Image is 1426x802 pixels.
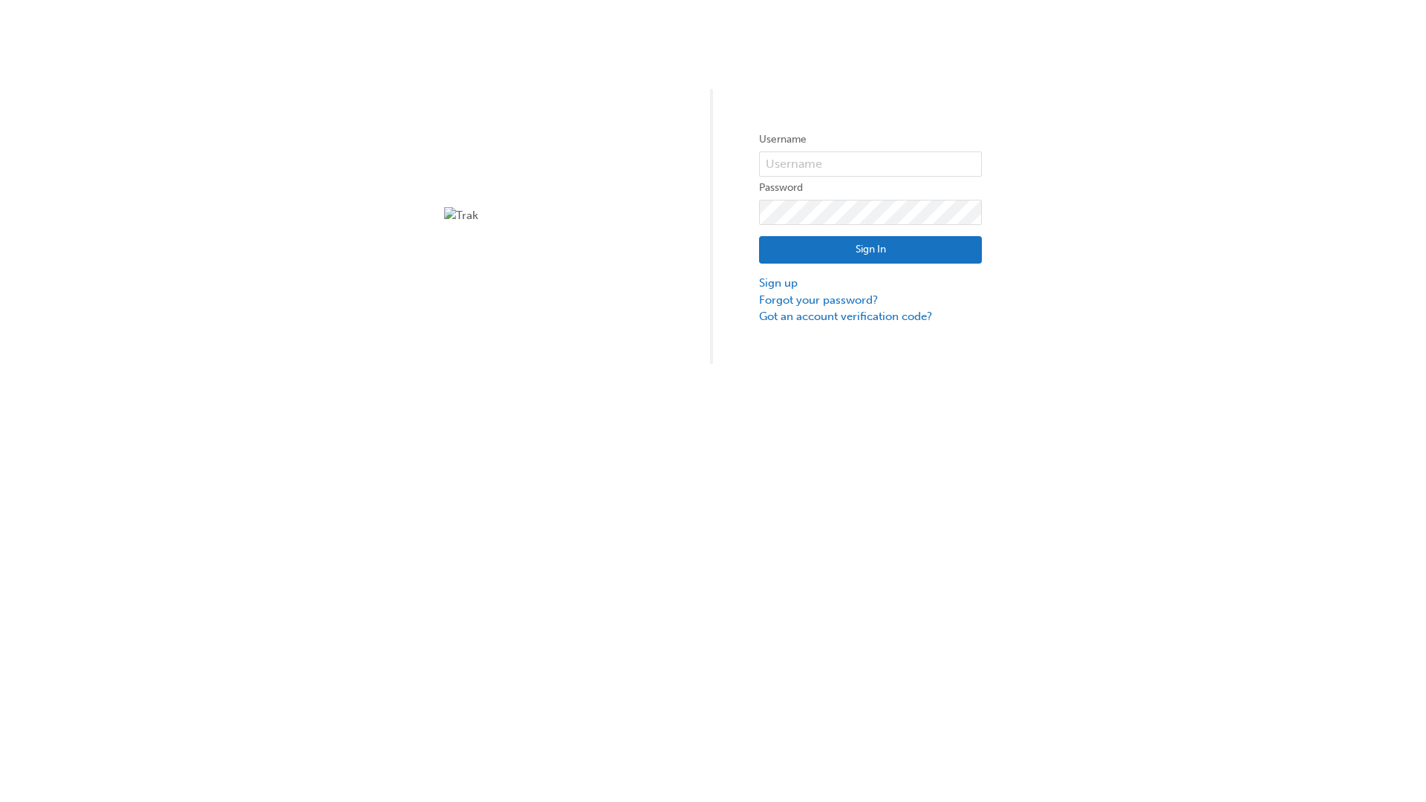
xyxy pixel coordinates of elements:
[759,131,982,149] label: Username
[759,275,982,292] a: Sign up
[759,151,982,177] input: Username
[759,292,982,309] a: Forgot your password?
[444,207,667,224] img: Trak
[759,308,982,325] a: Got an account verification code?
[759,179,982,197] label: Password
[759,236,982,264] button: Sign In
